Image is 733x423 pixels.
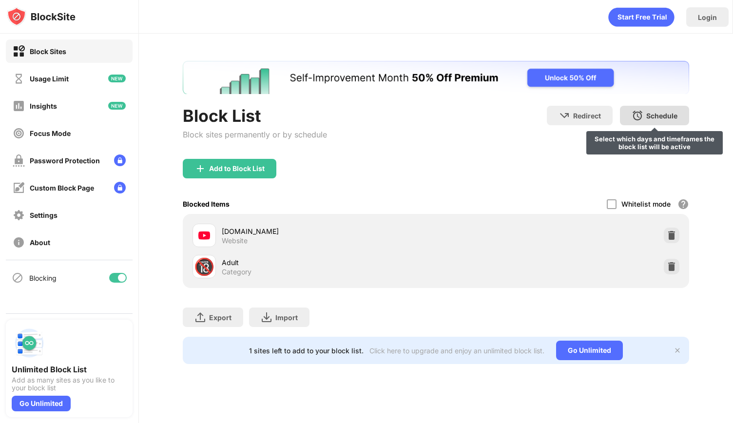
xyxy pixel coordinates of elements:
div: Block List [183,106,327,126]
div: Click here to upgrade and enjoy an unlimited block list. [369,346,544,355]
div: Redirect [573,112,601,120]
div: Import [275,313,298,322]
img: time-usage-off.svg [13,73,25,85]
div: Focus Mode [30,129,71,137]
div: Export [209,313,231,322]
div: Category [222,268,251,276]
div: Add as many sites as you like to your block list [12,376,127,392]
div: Usage Limit [30,75,69,83]
div: Custom Block Page [30,184,94,192]
div: Blocked Items [183,200,230,208]
div: Go Unlimited [556,341,623,360]
img: focus-off.svg [13,127,25,139]
div: Adult [222,257,436,268]
img: settings-off.svg [13,209,25,221]
div: About [30,238,50,247]
div: Password Protection [30,156,100,165]
img: new-icon.svg [108,102,126,110]
div: Login [698,13,717,21]
img: push-block-list.svg [12,326,47,361]
div: Blocking [29,274,57,282]
div: Insights [30,102,57,110]
div: Schedule [646,112,677,120]
img: password-protection-off.svg [13,154,25,167]
img: insights-off.svg [13,100,25,112]
img: favicons [198,230,210,241]
div: 🔞 [194,257,214,277]
img: about-off.svg [13,236,25,249]
div: Block Sites [30,47,66,56]
img: block-on.svg [13,45,25,58]
img: customize-block-page-off.svg [13,182,25,194]
div: animation [608,7,675,27]
img: lock-menu.svg [114,154,126,166]
div: Select which days and timeframes the block list will be active [590,135,719,151]
div: [DOMAIN_NAME] [222,226,436,236]
div: Unlimited Block List [12,365,127,374]
div: Website [222,236,248,245]
div: Go Unlimited [12,396,71,411]
img: blocking-icon.svg [12,272,23,284]
img: x-button.svg [674,346,681,354]
img: logo-blocksite.svg [7,7,76,26]
div: Block sites permanently or by schedule [183,130,327,139]
img: lock-menu.svg [114,182,126,193]
div: Settings [30,211,58,219]
iframe: Banner [183,61,689,94]
div: Add to Block List [209,165,265,173]
div: Whitelist mode [621,200,671,208]
div: 1 sites left to add to your block list. [249,346,364,355]
img: new-icon.svg [108,75,126,82]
